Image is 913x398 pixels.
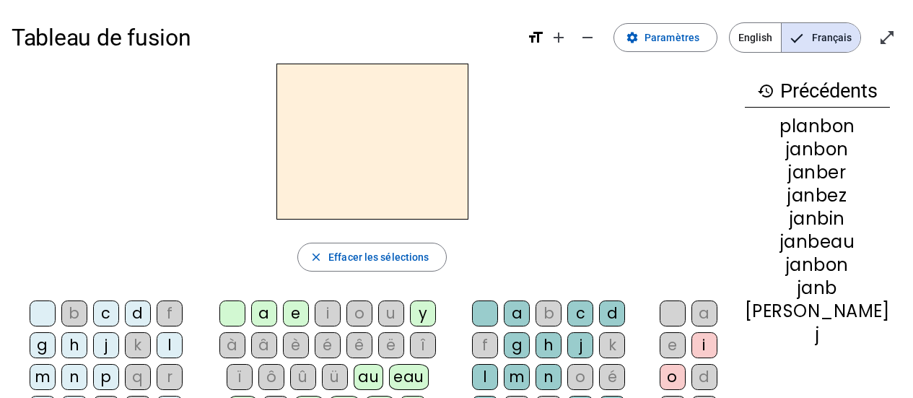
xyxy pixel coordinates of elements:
[645,29,699,46] span: Paramètres
[30,332,56,358] div: g
[504,300,530,326] div: a
[125,364,151,390] div: q
[745,141,890,158] div: janbon
[745,210,890,228] div: janbin
[567,332,593,358] div: j
[567,364,593,390] div: o
[472,332,498,358] div: f
[410,300,436,326] div: y
[378,300,404,326] div: u
[536,364,562,390] div: n
[660,332,686,358] div: e
[745,75,890,108] h3: Précédents
[157,300,183,326] div: f
[745,280,890,297] div: janb
[315,332,341,358] div: é
[219,332,245,358] div: à
[757,82,774,100] mat-icon: history
[745,233,890,251] div: janbeau
[354,364,383,390] div: au
[599,364,625,390] div: é
[527,29,544,46] mat-icon: format_size
[389,364,429,390] div: eau
[12,14,515,61] h1: Tableau de fusion
[157,364,183,390] div: r
[729,22,861,53] mat-button-toggle-group: Language selection
[745,326,890,343] div: j
[536,300,562,326] div: b
[315,300,341,326] div: i
[550,29,567,46] mat-icon: add
[567,300,593,326] div: c
[504,364,530,390] div: m
[346,300,372,326] div: o
[290,364,316,390] div: û
[873,23,901,52] button: Entrer en plein écran
[536,332,562,358] div: h
[346,332,372,358] div: ê
[691,300,717,326] div: a
[297,243,447,272] button: Effacer les sélections
[782,23,860,52] span: Français
[573,23,602,52] button: Diminuer la taille de la police
[283,332,309,358] div: è
[378,332,404,358] div: ë
[544,23,573,52] button: Augmenter la taille de la police
[626,31,639,44] mat-icon: settings
[283,300,309,326] div: e
[251,300,277,326] div: a
[61,364,87,390] div: n
[745,303,890,320] div: [PERSON_NAME]
[125,300,151,326] div: d
[613,23,717,52] button: Paramètres
[599,332,625,358] div: k
[745,256,890,274] div: janbon
[61,300,87,326] div: b
[93,300,119,326] div: c
[745,118,890,135] div: planbon
[322,364,348,390] div: ü
[730,23,781,52] span: English
[258,364,284,390] div: ô
[878,29,896,46] mat-icon: open_in_full
[504,332,530,358] div: g
[472,364,498,390] div: l
[745,187,890,204] div: janbez
[93,332,119,358] div: j
[599,300,625,326] div: d
[30,364,56,390] div: m
[410,332,436,358] div: î
[125,332,151,358] div: k
[745,164,890,181] div: janber
[579,29,596,46] mat-icon: remove
[93,364,119,390] div: p
[660,364,686,390] div: o
[251,332,277,358] div: â
[691,332,717,358] div: i
[310,251,323,264] mat-icon: close
[61,332,87,358] div: h
[157,332,183,358] div: l
[691,364,717,390] div: d
[227,364,253,390] div: ï
[328,248,429,266] span: Effacer les sélections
